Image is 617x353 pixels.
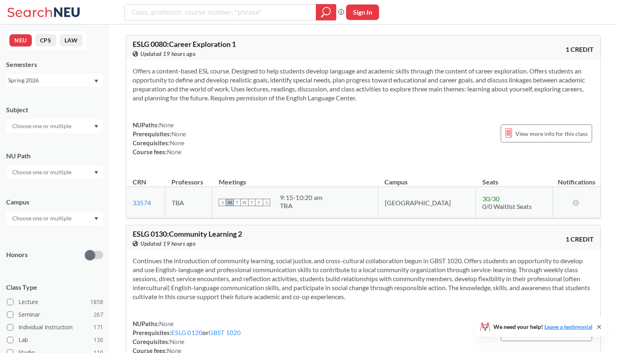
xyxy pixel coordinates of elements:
svg: Dropdown arrow [94,80,98,83]
span: 267 [93,310,103,319]
a: GBST 1020 [209,329,241,336]
section: Continues the introduction of community learning, social justice, and cross-cultural collaboratio... [133,256,594,301]
span: ESLG 0080 : Career Exploration 1 [133,40,236,49]
a: 33574 [133,199,151,206]
th: Seats [476,169,553,187]
input: Choose one or multiple [8,167,77,177]
span: Class Type [6,283,103,292]
span: View more info for this class [515,129,588,139]
svg: Dropdown arrow [94,125,98,128]
label: Lecture [7,297,103,307]
svg: Dropdown arrow [94,171,98,174]
div: TBA [280,202,322,210]
div: Dropdown arrow [6,211,103,225]
div: Dropdown arrow [6,165,103,179]
span: T [248,199,255,206]
div: NUPaths: Prerequisites: Corequisites: Course fees: [133,120,186,156]
div: CRN [133,178,146,186]
span: S [219,199,226,206]
span: Updated 19 hours ago [140,239,195,248]
span: S [263,199,270,206]
span: None [167,148,182,155]
span: W [241,199,248,206]
span: 30 / 30 [482,195,499,202]
button: NEU [9,34,32,47]
span: We need your help! [493,324,593,330]
span: None [171,130,186,138]
div: Spring 2026 [8,76,93,85]
label: Individual Instruction [7,322,103,333]
span: M [226,199,233,206]
button: Sign In [346,4,379,20]
label: Lab [7,335,103,345]
svg: magnifying glass [321,7,331,18]
button: CPS [35,34,56,47]
input: Choose one or multiple [8,121,77,131]
svg: Dropdown arrow [94,217,98,220]
span: 0/0 Waitlist Seats [482,202,532,210]
td: [GEOGRAPHIC_DATA] [378,187,475,218]
div: Campus [6,198,103,206]
span: None [170,338,184,345]
div: Subject [6,105,103,114]
label: Seminar [7,309,103,320]
div: Spring 2026Dropdown arrow [6,74,103,87]
input: Class, professor, course number, "phrase" [131,5,310,19]
td: TBA [165,187,212,218]
a: ESLG 0120 [171,329,202,336]
div: magnifying glass [316,4,336,20]
span: 171 [93,323,103,332]
span: ESLG 0130 : Community Learning 2 [133,229,242,238]
span: 1858 [90,297,103,306]
th: Campus [378,169,475,187]
input: Choose one or multiple [8,213,77,223]
span: 130 [93,335,103,344]
div: Dropdown arrow [6,119,103,133]
section: Offers a content-based ESL course. Designed to help students develop language and academic skills... [133,67,594,102]
span: None [159,121,174,129]
div: Semesters [6,60,103,69]
span: F [255,199,263,206]
span: 1 CREDIT [566,235,594,244]
span: T [233,199,241,206]
span: None [159,320,174,327]
a: Leave a testimonial [544,323,593,330]
th: Professors [165,169,212,187]
div: NU Path [6,151,103,160]
div: 9:15 - 10:20 am [280,193,322,202]
p: Honors [6,250,28,260]
span: None [170,139,184,147]
span: 1 CREDIT [566,45,594,54]
th: Notifications [553,169,600,187]
th: Meetings [212,169,378,187]
span: Updated 19 hours ago [140,49,195,58]
button: LAW [60,34,83,47]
